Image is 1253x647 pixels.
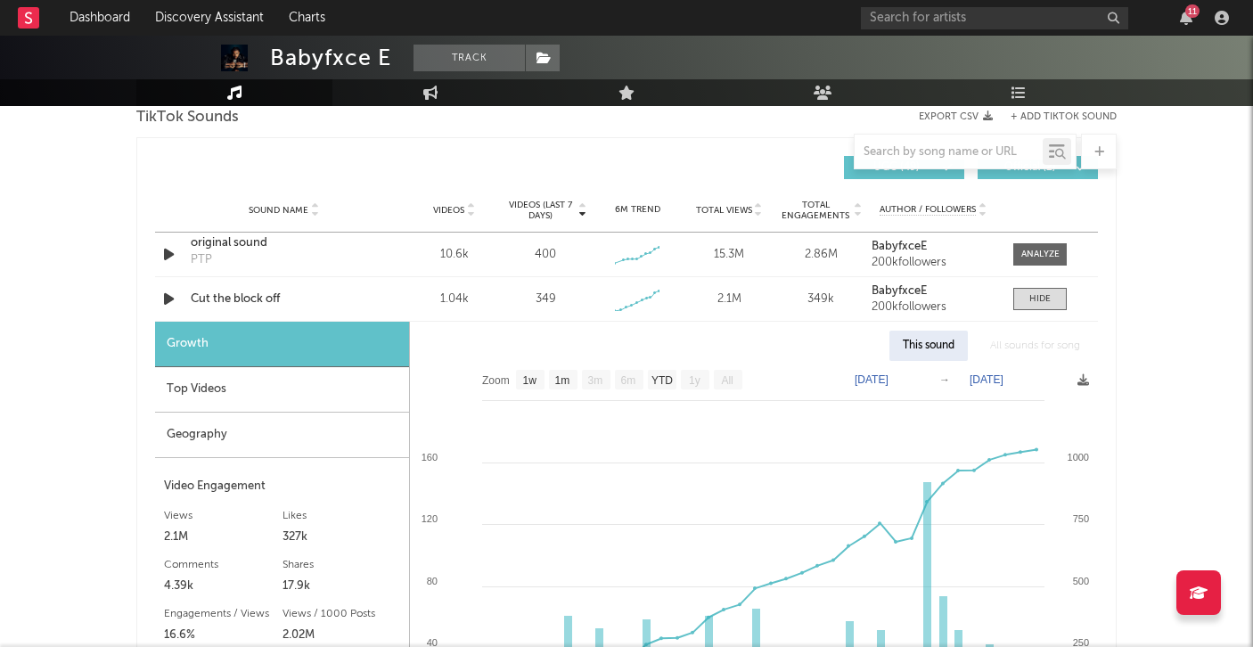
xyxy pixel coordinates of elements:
[155,367,409,413] div: Top Videos
[191,291,377,308] a: Cut the block off
[191,234,377,252] a: original sound
[164,576,283,597] div: 4.39k
[1073,576,1089,586] text: 500
[155,413,409,458] div: Geography
[191,251,212,269] div: PTP
[855,373,889,386] text: [DATE]
[688,246,771,264] div: 15.3M
[283,554,401,576] div: Shares
[427,576,438,586] text: 80
[872,241,995,253] a: BabyfxceE
[689,374,700,387] text: 1y
[433,205,464,216] span: Videos
[1185,4,1200,18] div: 11
[283,625,401,646] div: 2.02M
[164,554,283,576] div: Comments
[970,373,1003,386] text: [DATE]
[872,301,995,314] div: 200k followers
[688,291,771,308] div: 2.1M
[1073,513,1089,524] text: 750
[919,111,993,122] button: Export CSV
[422,513,438,524] text: 120
[523,374,537,387] text: 1w
[504,200,577,221] span: Videos (last 7 days)
[1180,11,1192,25] button: 11
[164,476,400,497] div: Video Engagement
[993,112,1117,122] button: + Add TikTok Sound
[413,246,495,264] div: 10.6k
[872,241,927,252] strong: BabyfxceE
[621,374,636,387] text: 6m
[283,576,401,597] div: 17.9k
[249,205,308,216] span: Sound Name
[861,7,1128,29] input: Search for artists
[136,107,239,128] span: TikTok Sounds
[283,603,401,625] div: Views / 1000 Posts
[721,374,733,387] text: All
[482,374,510,387] text: Zoom
[588,374,603,387] text: 3m
[164,625,283,646] div: 16.6%
[880,204,976,216] span: Author / Followers
[872,257,995,269] div: 200k followers
[164,527,283,548] div: 2.1M
[164,505,283,527] div: Views
[977,331,1093,361] div: All sounds for song
[780,291,863,308] div: 349k
[872,285,995,298] a: BabyfxceE
[535,246,556,264] div: 400
[872,285,927,297] strong: BabyfxceE
[939,373,950,386] text: →
[1068,452,1089,463] text: 1000
[283,527,401,548] div: 327k
[855,145,1043,160] input: Search by song name or URL
[651,374,673,387] text: YTD
[270,45,391,71] div: Babyfxce E
[1011,112,1117,122] button: + Add TikTok Sound
[780,246,863,264] div: 2.86M
[414,45,525,71] button: Track
[164,603,283,625] div: Engagements / Views
[155,322,409,367] div: Growth
[283,505,401,527] div: Likes
[422,452,438,463] text: 160
[596,203,679,217] div: 6M Trend
[889,331,968,361] div: This sound
[413,291,495,308] div: 1.04k
[696,205,752,216] span: Total Views
[780,200,852,221] span: Total Engagements
[555,374,570,387] text: 1m
[536,291,556,308] div: 349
